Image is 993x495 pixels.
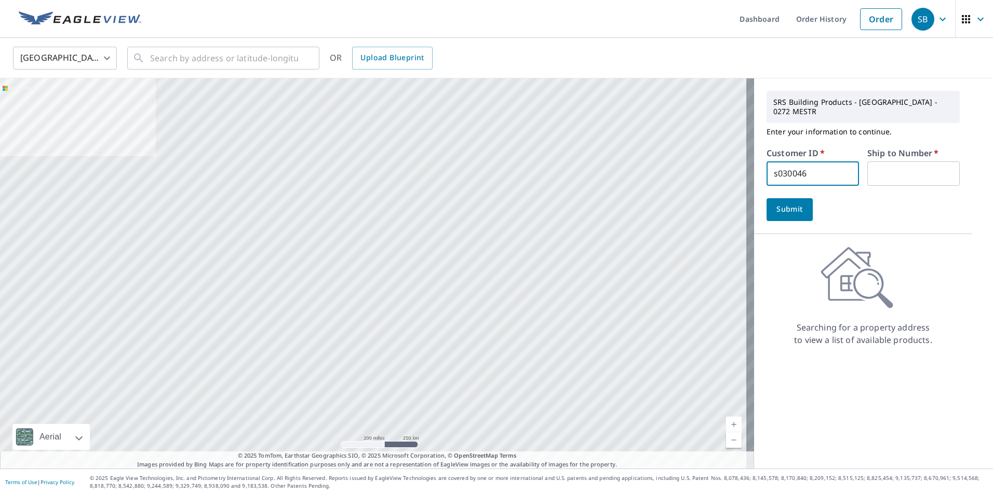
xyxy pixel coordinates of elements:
[41,478,74,486] a: Privacy Policy
[352,47,432,70] a: Upload Blueprint
[769,93,957,120] p: SRS Building Products - [GEOGRAPHIC_DATA] - 0272 MESTR
[767,198,813,221] button: Submit
[330,47,433,70] div: OR
[726,432,742,448] a: Current Level 5, Zoom Out
[238,451,517,460] span: © 2025 TomTom, Earthstar Geographics SIO, © 2025 Microsoft Corporation, ©
[767,149,825,157] label: Customer ID
[36,424,64,450] div: Aerial
[775,203,804,216] span: Submit
[500,451,517,459] a: Terms
[726,417,742,432] a: Current Level 5, Zoom In
[794,321,933,346] p: Searching for a property address to view a list of available products.
[12,424,90,450] div: Aerial
[5,479,74,485] p: |
[13,44,117,73] div: [GEOGRAPHIC_DATA]
[911,8,934,31] div: SB
[90,474,988,490] p: © 2025 Eagle View Technologies, Inc. and Pictometry International Corp. All Rights Reserved. Repo...
[360,51,424,64] span: Upload Blueprint
[860,8,902,30] a: Order
[150,44,298,73] input: Search by address or latitude-longitude
[454,451,498,459] a: OpenStreetMap
[867,149,938,157] label: Ship to Number
[767,123,960,141] p: Enter your information to continue.
[5,478,37,486] a: Terms of Use
[19,11,141,27] img: EV Logo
